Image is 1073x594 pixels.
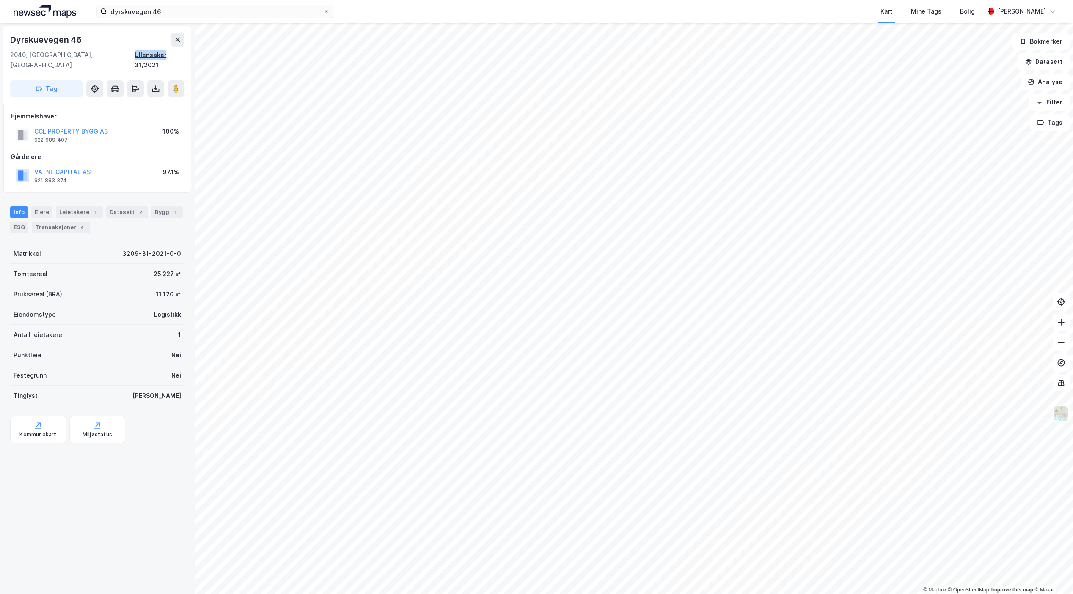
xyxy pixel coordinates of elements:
div: 25 227 ㎡ [154,269,181,279]
div: Punktleie [14,350,41,360]
img: Z [1053,405,1069,422]
div: Nei [171,350,181,360]
button: Datasett [1018,53,1070,70]
div: Kommunekart [19,431,56,438]
div: 1 [91,208,99,216]
div: Datasett [106,206,148,218]
div: [PERSON_NAME] [132,391,181,401]
div: Leietakere [56,206,103,218]
button: Analyse [1021,74,1070,90]
div: [PERSON_NAME] [998,6,1046,16]
div: 11 120 ㎡ [156,289,181,299]
div: Tomteareal [14,269,47,279]
button: Filter [1029,94,1070,111]
input: Søk på adresse, matrikkel, gårdeiere, leietakere eller personer [107,5,323,18]
div: Antall leietakere [14,330,62,340]
div: Bruksareal (BRA) [14,289,62,299]
div: 2040, [GEOGRAPHIC_DATA], [GEOGRAPHIC_DATA] [10,50,135,70]
div: Logistikk [154,309,181,320]
div: Ullensaker, 31/2021 [135,50,184,70]
div: 921 883 374 [34,177,67,184]
img: logo.a4113a55bc3d86da70a041830d287a7e.svg [14,5,76,18]
div: Bygg [151,206,183,218]
div: Festegrunn [14,370,47,380]
div: 922 689 407 [34,137,68,143]
div: Gårdeiere [11,152,184,162]
a: Mapbox [923,587,946,593]
div: Eiere [31,206,52,218]
a: Improve this map [991,587,1033,593]
div: Chatt-widget [1031,553,1073,594]
div: Dyrskuevegen 46 [10,33,83,47]
div: Info [10,206,28,218]
div: 4 [78,223,86,232]
div: 3209-31-2021-0-0 [122,249,181,259]
div: Transaksjoner [32,222,90,233]
div: 97.1% [162,167,179,177]
div: Tinglyst [14,391,38,401]
div: ESG [10,222,28,233]
div: 1 [178,330,181,340]
div: Kart [880,6,892,16]
div: Hjemmelshaver [11,111,184,121]
iframe: Chat Widget [1031,553,1073,594]
button: Bokmerker [1012,33,1070,50]
button: Tags [1030,114,1070,131]
a: OpenStreetMap [948,587,989,593]
div: Bolig [960,6,975,16]
div: Mine Tags [911,6,941,16]
div: 1 [171,208,179,216]
div: Miljøstatus [83,431,112,438]
div: Nei [171,370,181,380]
button: Tag [10,80,83,97]
div: Eiendomstype [14,309,56,320]
div: 2 [136,208,145,216]
div: 100% [162,126,179,137]
div: Matrikkel [14,249,41,259]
